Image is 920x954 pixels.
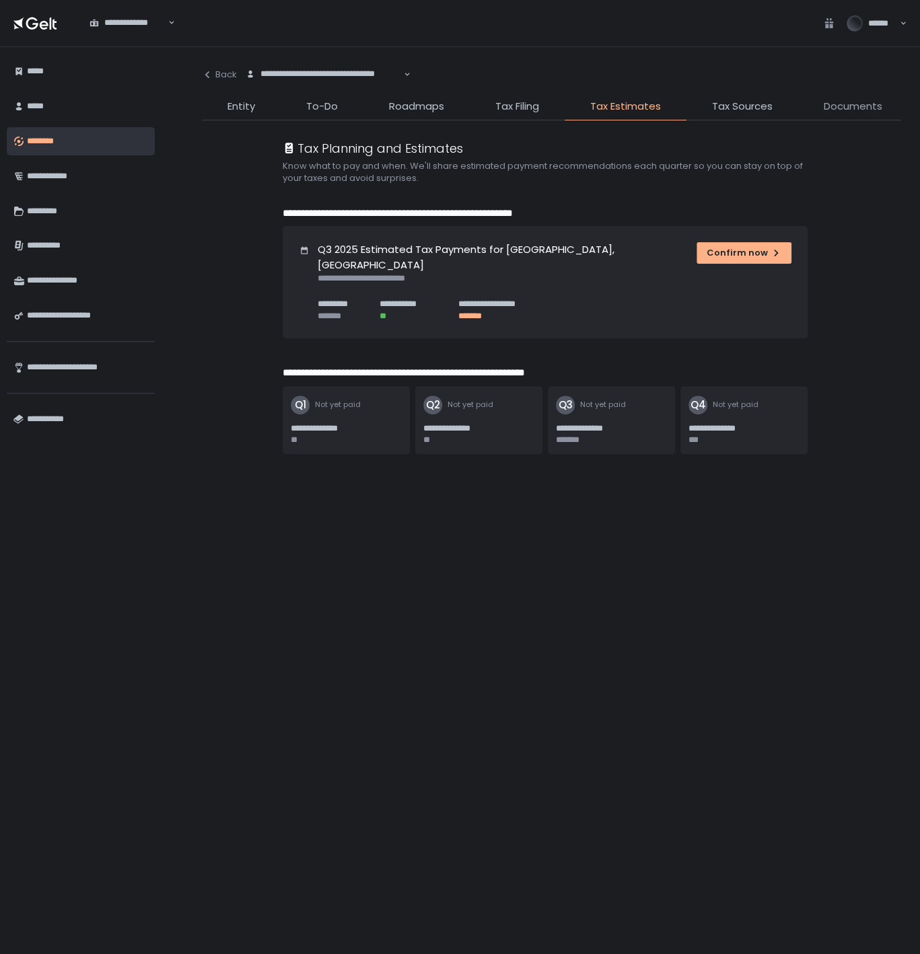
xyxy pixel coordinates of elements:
[448,400,493,410] span: Not yet paid
[389,99,444,114] span: Roadmaps
[202,61,237,88] button: Back
[81,9,175,37] div: Search for option
[283,139,463,157] div: Tax Planning and Estimates
[495,99,539,114] span: Tax Filing
[246,80,402,94] input: Search for option
[558,398,572,412] text: Q3
[227,99,255,114] span: Entity
[237,61,411,88] div: Search for option
[425,398,439,412] text: Q2
[590,99,661,114] span: Tax Estimates
[580,400,626,410] span: Not yet paid
[283,160,821,184] h2: Know what to pay and when. We'll share estimated payment recommendations each quarter so you can ...
[713,400,758,410] span: Not yet paid
[202,69,237,81] div: Back
[90,29,167,42] input: Search for option
[315,400,361,410] span: Not yet paid
[306,99,338,114] span: To-Do
[294,398,306,412] text: Q1
[707,247,781,259] div: Confirm now
[697,242,791,264] button: Confirm now
[712,99,773,114] span: Tax Sources
[318,242,680,272] h1: Q3 2025 Estimated Tax Payments for [GEOGRAPHIC_DATA], [GEOGRAPHIC_DATA]
[690,398,705,412] text: Q4
[824,99,882,114] span: Documents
